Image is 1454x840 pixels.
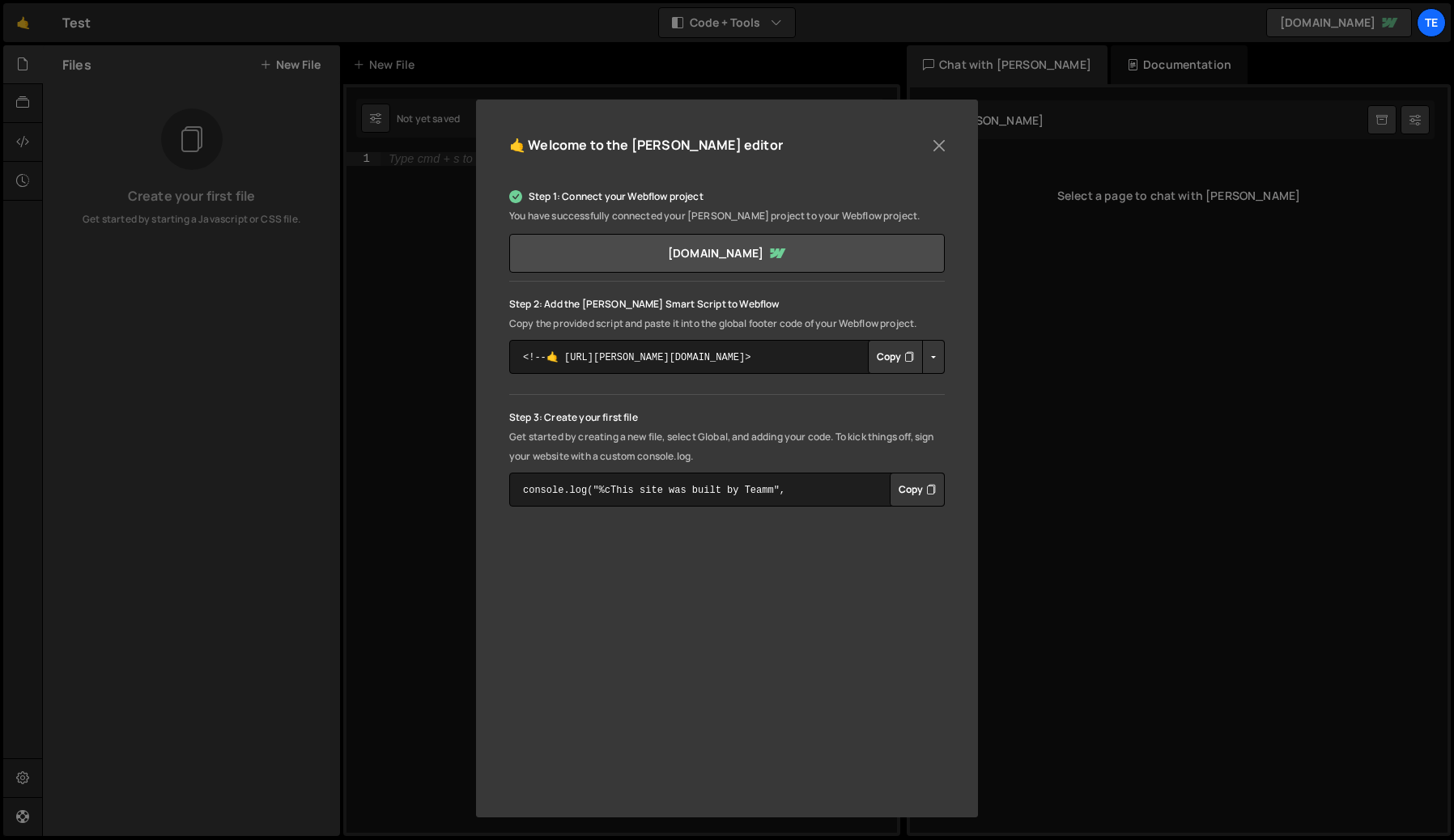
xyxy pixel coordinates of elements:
[927,134,951,158] button: Close
[509,427,945,466] p: Get started by creating a new file, select Global, and adding your code. To kick things off, sign...
[868,340,923,374] button: Copy
[868,340,945,374] div: Button group with nested dropdown
[890,473,945,507] div: Button group with nested dropdown
[509,133,783,158] h5: 🤙 Welcome to the [PERSON_NAME] editor
[509,234,945,273] a: [DOMAIN_NAME]
[509,314,945,333] p: Copy the provided script and paste it into the global footer code of your Webflow project.
[509,187,945,206] p: Step 1: Connect your Webflow project
[1417,8,1446,37] a: Te
[509,408,945,427] p: Step 3: Create your first file
[509,340,945,374] textarea: <!--🤙 [URL][PERSON_NAME][DOMAIN_NAME]> <script>document.addEventListener("DOMContentLoaded", func...
[509,473,945,507] textarea: console.log("%cThis site was built by Teamm", "background:blue;color:#fff;padding: 8px;");
[509,206,945,226] p: You have successfully connected your [PERSON_NAME] project to your Webflow project.
[890,473,945,507] button: Copy
[509,295,945,314] p: Step 2: Add the [PERSON_NAME] Smart Script to Webflow
[509,543,945,788] iframe: YouTube video player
